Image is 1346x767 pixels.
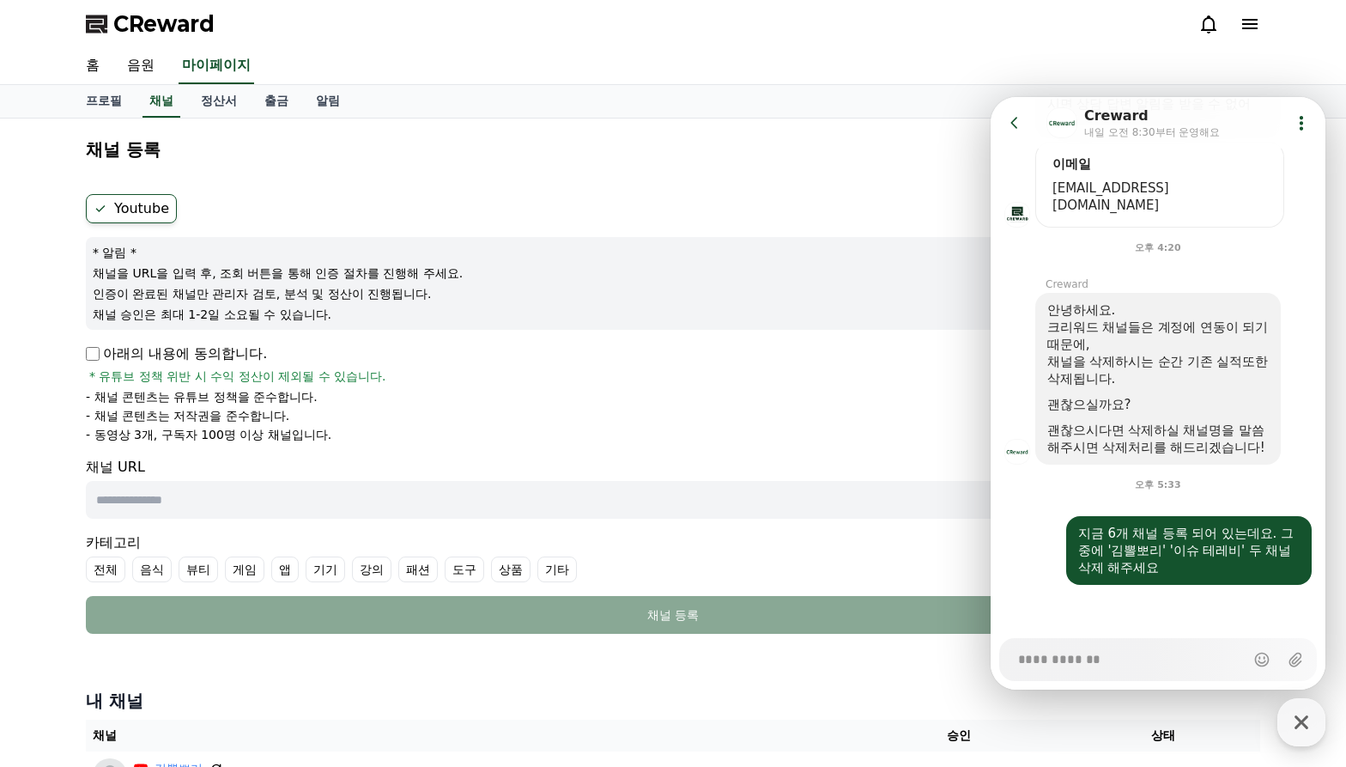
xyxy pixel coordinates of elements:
label: 뷰티 [179,557,218,582]
label: 강의 [352,557,391,582]
p: 아래의 내용에 동의합니다. [86,344,267,364]
th: 채널 [86,720,852,752]
p: 채널 승인은 최대 1-2일 소요될 수 있습니다. [93,306,1253,323]
button: 채널 등록 [79,125,1267,173]
p: - 채널 콘텐츠는 저작권을 준수합니다. [86,407,289,424]
span: CReward [113,10,215,38]
a: CReward [86,10,215,38]
label: Youtube [86,194,177,223]
a: 음원 [113,48,168,84]
a: 정산서 [187,85,251,118]
p: - 채널 콘텐츠는 유튜브 정책을 준수합니다. [86,388,318,405]
iframe: Channel chat [991,97,1325,690]
th: 승인 [852,720,1065,752]
a: 채널 [142,85,180,118]
th: 상태 [1065,720,1260,752]
span: * 유튜브 정책 위반 시 수익 정산이 제외될 수 있습니다. [89,368,386,385]
label: 게임 [225,557,264,582]
label: 상품 [491,557,531,582]
label: 전체 [86,557,125,582]
label: 음식 [132,557,172,582]
button: 채널 등록 [86,596,1260,634]
a: 마이페이지 [179,48,254,84]
p: - 동영상 3개, 구독자 100명 이상 채널입니다. [86,426,331,443]
h4: 내 채널 [86,689,1260,713]
a: 프로필 [72,85,136,118]
p: 인증이 완료된 채널만 관리자 검토, 분석 및 정산이 진행됩니다. [93,285,1253,302]
a: 출금 [251,85,302,118]
h4: 채널 등록 [86,140,161,159]
label: 기기 [306,557,345,582]
div: 카테고리 [86,533,1260,582]
div: 채널 URL [86,457,1260,519]
div: 채널 등록 [120,606,1226,624]
p: 채널을 URL을 입력 후, 조회 버튼을 통해 인증 절차를 진행해 주세요. [93,265,1253,282]
label: 기타 [537,557,577,582]
label: 도구 [445,557,484,582]
label: 패션 [398,557,438,582]
label: 앱 [271,557,299,582]
a: 홈 [72,48,113,84]
a: 알림 [302,85,354,118]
